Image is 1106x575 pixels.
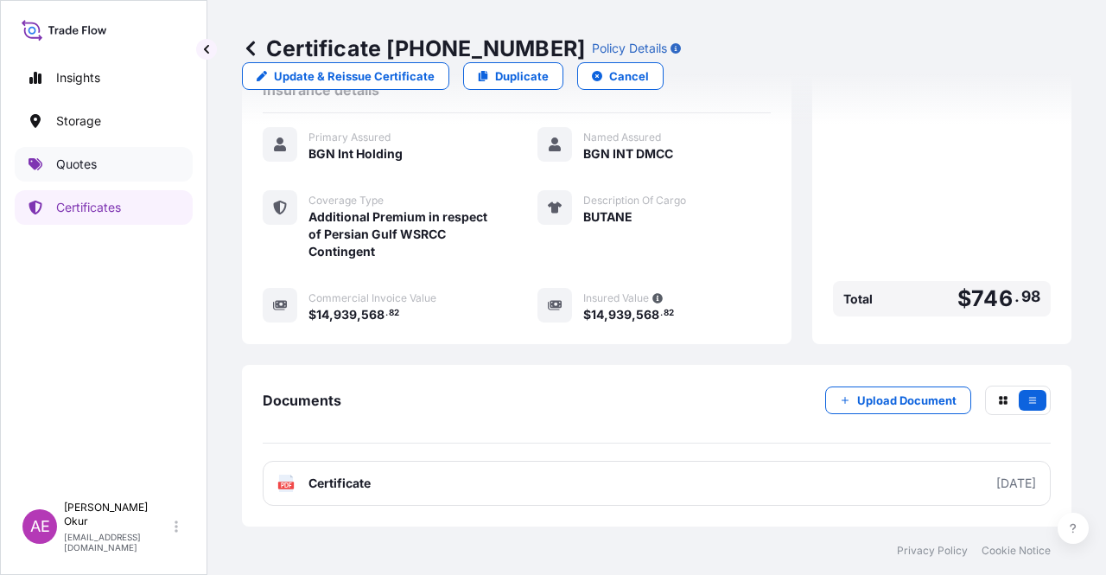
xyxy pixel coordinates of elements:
span: $ [957,288,971,310]
span: $ [308,309,316,321]
p: Duplicate [495,67,549,85]
span: $ [583,309,591,321]
span: 939 [608,309,632,321]
span: 746 [971,288,1013,310]
span: BGN INT DMCC [583,145,673,163]
a: Privacy Policy [897,544,968,558]
span: Insured Value [583,291,649,305]
span: . [1014,291,1020,302]
span: 14 [591,309,604,321]
a: Insights [15,61,193,95]
p: Insights [56,69,100,86]
button: Cancel [577,62,664,90]
a: Quotes [15,147,193,182]
p: Policy Details [592,40,667,57]
span: Additional Premium in respect of Persian Gulf WSRCC Contingent [308,208,496,260]
span: 939 [334,309,357,321]
button: Upload Document [825,387,971,414]
span: Named Assured [583,131,661,144]
span: BGN Int Holding [308,145,403,163]
span: . [385,310,388,316]
p: [EMAIL_ADDRESS][DOMAIN_NAME] [64,532,171,553]
p: Cancel [609,67,649,85]
p: Update & Reissue Certificate [274,67,435,85]
span: , [329,309,334,321]
p: Storage [56,112,101,130]
span: 82 [664,310,674,316]
span: 98 [1021,291,1040,302]
span: , [604,309,608,321]
span: Primary Assured [308,131,391,144]
span: Certificate [308,475,371,492]
a: Cookie Notice [982,544,1051,558]
p: Quotes [56,156,97,173]
p: Certificate [PHONE_NUMBER] [242,35,585,62]
p: Upload Document [857,392,957,409]
a: Update & Reissue Certificate [242,62,449,90]
span: , [357,309,361,321]
span: 568 [361,309,385,321]
a: Duplicate [463,62,563,90]
span: Commercial Invoice Value [308,291,436,305]
span: Description Of Cargo [583,194,686,208]
span: 568 [636,309,659,321]
a: Storage [15,104,193,138]
span: 82 [389,310,399,316]
text: PDF [281,482,292,489]
span: Total [843,291,873,308]
a: PDFCertificate[DATE] [263,461,1051,506]
div: [DATE] [996,475,1036,492]
span: Coverage Type [308,194,384,208]
span: AE [30,518,50,535]
span: Documents [263,392,341,409]
span: BUTANE [583,208,632,226]
a: Certificates [15,190,193,225]
span: . [660,310,663,316]
span: , [632,309,636,321]
p: [PERSON_NAME] Okur [64,501,171,528]
p: Certificates [56,199,121,216]
span: 14 [316,309,329,321]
